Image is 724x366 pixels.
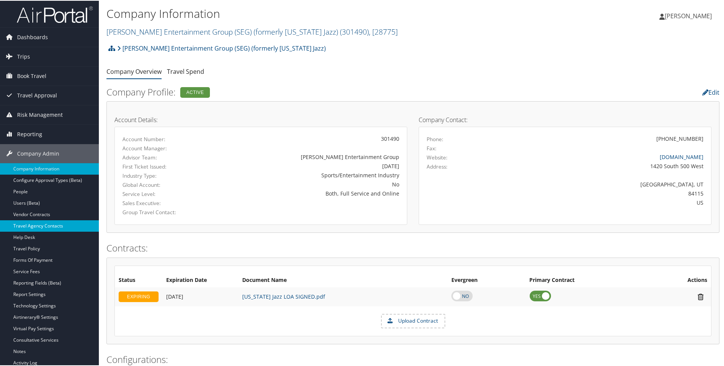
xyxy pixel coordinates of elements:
a: [PERSON_NAME] Entertainment Group (SEG) (formerly [US_STATE] Jazz) [117,40,326,55]
div: EXPIRING [119,291,159,301]
span: Dashboards [17,27,48,46]
th: Expiration Date [162,273,238,286]
span: , [ 28775 ] [369,26,398,36]
label: Advisor Team: [122,153,207,161]
label: Phone: [427,135,443,142]
span: [PERSON_NAME] [665,11,712,19]
th: Evergreen [448,273,526,286]
h2: Configurations: [106,352,719,365]
i: Remove Contract [694,292,707,300]
label: First Ticket Issued: [122,162,207,170]
span: Book Travel [17,66,46,85]
span: ( 301490 ) [340,26,369,36]
th: Actions [648,273,711,286]
label: Group Travel Contact: [122,208,207,215]
a: [PERSON_NAME] [659,4,719,27]
th: Status [115,273,162,286]
div: Add/Edit Date [166,293,235,299]
div: No [219,180,399,188]
h2: Contracts: [106,241,719,254]
div: 301490 [219,134,399,142]
label: Account Manager: [122,144,207,151]
a: [PERSON_NAME] Entertainment Group (SEG) (formerly [US_STATE] Jazz) [106,26,398,36]
span: Travel Approval [17,85,57,104]
div: Both, Full Service and Online [219,189,399,197]
label: Global Account: [122,180,207,188]
div: Sports/Entertainment Industry [219,170,399,178]
label: Website: [427,153,448,161]
a: Company Overview [106,67,162,75]
span: Risk Management [17,105,63,124]
a: [DOMAIN_NAME] [660,153,703,160]
label: Account Number: [122,135,207,142]
th: Document Name [238,273,448,286]
label: Sales Executive: [122,199,207,206]
div: [PHONE_NUMBER] [656,134,703,142]
div: Active [180,86,210,97]
label: Service Level: [122,189,207,197]
span: [DATE] [166,292,183,299]
h4: Company Contact: [419,116,711,122]
h1: Company Information [106,5,515,21]
label: Upload Contract [382,314,445,327]
a: [US_STATE] Jazz LOA SIGNED.pdf [242,292,325,299]
div: [GEOGRAPHIC_DATA], UT [499,180,704,188]
div: US [499,198,704,206]
label: Fax: [427,144,437,151]
a: Edit [702,88,719,96]
img: airportal-logo.png [17,5,93,23]
a: Travel Spend [167,67,204,75]
h4: Account Details: [114,116,407,122]
th: Primary Contract [526,273,648,286]
div: [PERSON_NAME] Entertainment Group [219,152,399,160]
div: 1420 South 500 West [499,161,704,169]
label: Industry Type: [122,171,207,179]
span: Company Admin [17,143,59,162]
label: Address: [427,162,448,170]
div: [DATE] [219,161,399,169]
span: Trips [17,46,30,65]
span: Reporting [17,124,42,143]
h2: Company Profile: [106,85,511,98]
div: 84115 [499,189,704,197]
